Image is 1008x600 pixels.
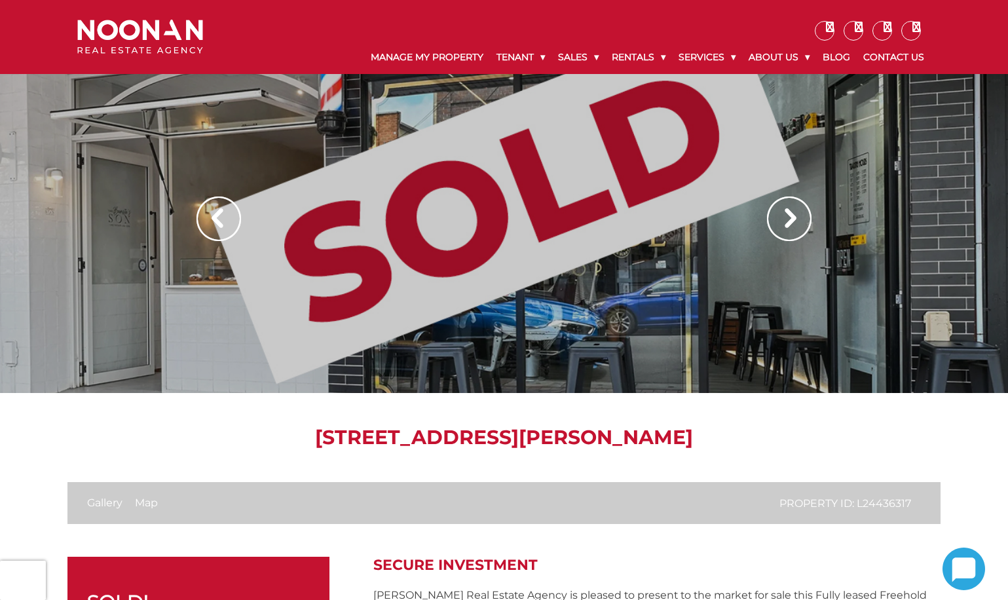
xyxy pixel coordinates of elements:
a: Services [672,41,742,74]
a: Blog [816,41,857,74]
a: Map [135,497,158,509]
img: Arrow slider [196,197,241,241]
a: About Us [742,41,816,74]
img: Arrow slider [767,197,812,241]
a: Manage My Property [364,41,490,74]
a: Gallery [87,497,122,509]
h2: SECURE INVESTMENT [373,557,941,574]
a: Rentals [605,41,672,74]
a: Contact Us [857,41,931,74]
a: Sales [551,41,605,74]
img: Noonan Real Estate Agency [77,20,203,54]
a: Tenant [490,41,551,74]
h1: [STREET_ADDRESS][PERSON_NAME] [67,426,941,449]
p: Property ID: L24436317 [779,495,911,512]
